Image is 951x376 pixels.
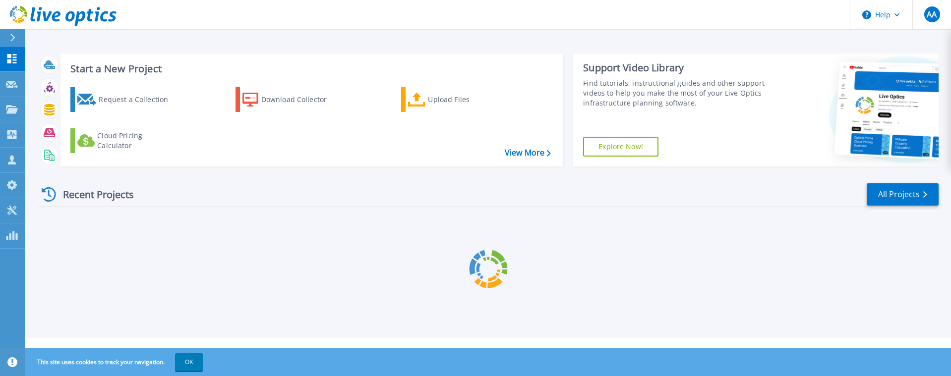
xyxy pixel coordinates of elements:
[70,87,181,112] a: Request a Collection
[175,353,203,371] button: OK
[867,183,939,206] a: All Projects
[428,90,507,109] div: Upload Files
[927,10,937,18] span: AA
[70,128,181,153] a: Cloud Pricing Calculator
[261,90,341,109] div: Download Collector
[401,87,512,112] a: Upload Files
[99,90,178,109] div: Request a Collection
[236,87,346,112] a: Download Collector
[583,78,770,108] div: Find tutorials, instructional guides and other support videos to help you make the most of your L...
[505,148,551,158] a: View More
[38,182,147,207] div: Recent Projects
[583,137,658,157] a: Explore Now!
[583,61,770,74] div: Support Video Library
[70,63,550,74] h3: Start a New Project
[97,131,177,151] div: Cloud Pricing Calculator
[27,353,203,371] span: This site uses cookies to track your navigation.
